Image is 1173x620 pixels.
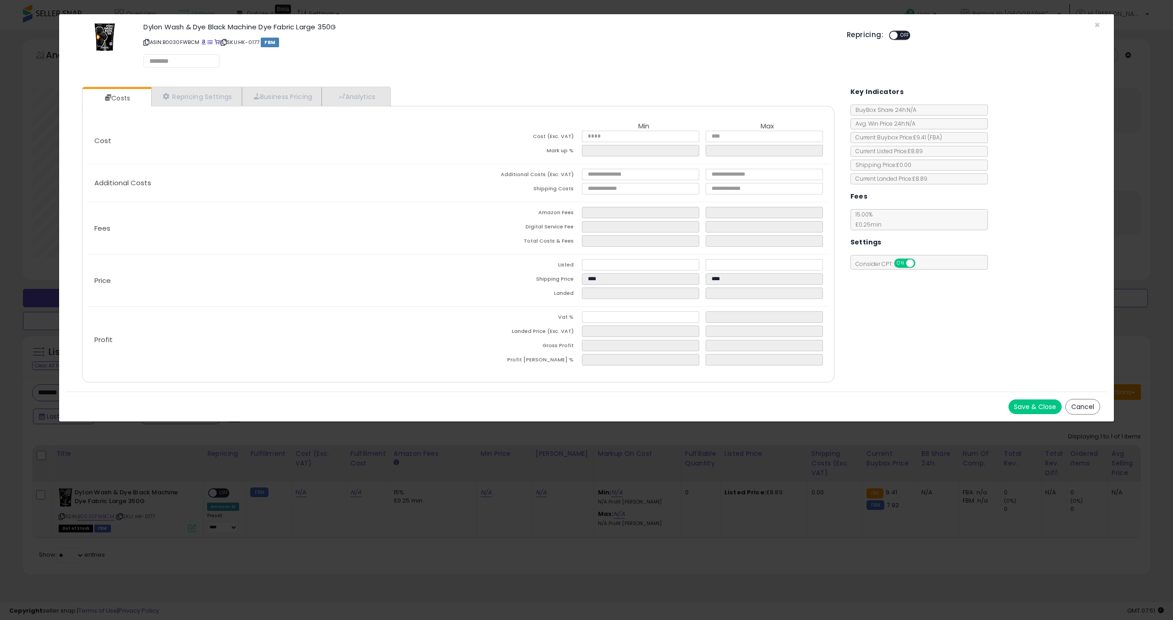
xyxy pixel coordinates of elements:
[458,288,582,302] td: Landed
[87,277,458,284] p: Price
[458,169,582,183] td: Additional Costs (Exc. VAT)
[851,106,916,114] span: BuyBox Share 24h: N/A
[458,273,582,288] td: Shipping Price
[458,311,582,326] td: Vat %
[87,336,458,343] p: Profit
[850,237,882,248] h5: Settings
[582,122,706,131] th: Min
[208,39,213,46] a: All offer listings
[851,175,927,183] span: Current Landed Price: £8.89
[94,23,115,51] img: 41hkBk0z7lL._SL60_.jpg
[214,39,219,46] a: Your listing only
[458,340,582,354] td: Gross Profit
[322,87,389,106] a: Analytics
[458,235,582,249] td: Total Costs & Fees
[898,32,912,39] span: OFF
[1065,399,1100,415] button: Cancel
[87,225,458,232] p: Fees
[927,133,942,141] span: ( FBA )
[143,23,833,30] h3: Dylon Wash & Dye Black Machine Dye Fabric Large 350G
[851,221,882,228] span: £0.25 min
[851,161,911,169] span: Shipping Price: £0.00
[261,38,279,47] span: FBM
[1009,399,1062,414] button: Save & Close
[87,179,458,187] p: Additional Costs
[850,191,868,202] h5: Fees
[242,87,322,106] a: Business Pricing
[850,86,904,98] h5: Key Indicators
[151,87,242,106] a: Repricing Settings
[847,31,883,39] h5: Repricing:
[458,221,582,235] td: Digital Service Fee
[851,210,882,228] span: 15.00 %
[1094,18,1100,32] span: ×
[87,137,458,144] p: Cost
[458,259,582,273] td: Listed
[706,122,829,131] th: Max
[458,183,582,197] td: Shipping Costs
[458,131,582,145] td: Cost (Exc. VAT)
[851,147,923,155] span: Current Listed Price: £8.89
[82,89,150,107] a: Costs
[458,207,582,221] td: Amazon Fees
[201,39,206,46] a: BuyBox page
[913,133,942,141] span: £9.41
[851,133,942,141] span: Current Buybox Price:
[895,260,906,267] span: ON
[914,260,928,267] span: OFF
[851,260,927,268] span: Consider CPT:
[458,326,582,340] td: Landed Price (Exc. VAT)
[851,120,915,127] span: Avg. Win Price 24h: N/A
[458,354,582,368] td: Profit [PERSON_NAME] %
[458,145,582,159] td: Mark up %
[143,35,833,50] p: ASIN: B0030FWBCM | SKU: HK-0177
